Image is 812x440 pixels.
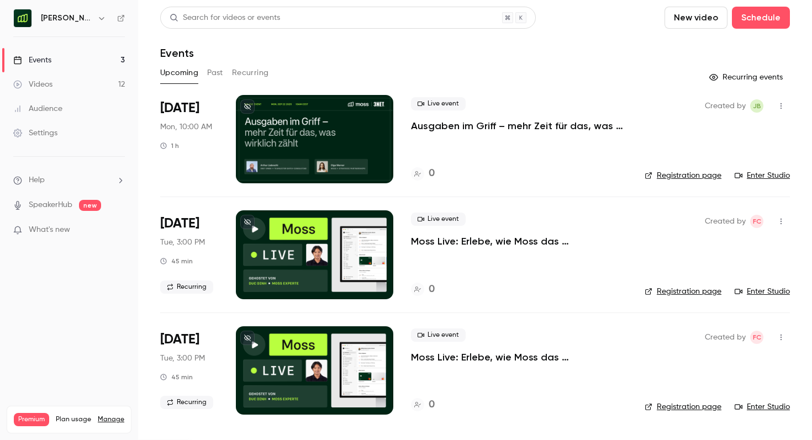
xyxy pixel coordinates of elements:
h4: 0 [429,282,435,297]
span: FC [753,215,761,228]
span: Live event [411,213,466,226]
span: Felicity Cator [750,215,763,228]
h1: Events [160,46,194,60]
div: Oct 7 Tue, 3:00 PM (Europe/Berlin) [160,210,218,299]
button: Recurring [232,64,269,82]
a: 0 [411,397,435,412]
div: 45 min [160,373,193,381]
span: Created by [705,215,746,228]
button: Past [207,64,223,82]
a: Enter Studio [735,170,790,181]
a: Ausgaben im Griff – mehr Zeit für das, was wirklich zählt [411,119,627,132]
a: Registration page [645,401,721,412]
span: Created by [705,99,746,113]
span: Felicity Cator [750,331,763,344]
a: Moss Live: Erlebe, wie Moss das Ausgabenmanagement automatisiert [411,351,627,364]
div: 45 min [160,257,193,266]
span: [DATE] [160,215,199,232]
button: Upcoming [160,64,198,82]
span: Mon, 10:00 AM [160,121,212,132]
a: Enter Studio [735,401,790,412]
div: Settings [13,128,57,139]
span: Recurring [160,396,213,409]
img: Moss Deutschland [14,9,31,27]
a: Enter Studio [735,286,790,297]
iframe: Noticeable Trigger [112,225,125,235]
span: Recurring [160,280,213,294]
div: 1 h [160,141,179,150]
div: Videos [13,79,52,90]
a: Manage [98,415,124,424]
a: SpeakerHub [29,199,72,211]
h4: 0 [429,397,435,412]
span: [DATE] [160,331,199,348]
span: Jara Bockx [750,99,763,113]
span: Help [29,174,45,186]
div: Sep 22 Mon, 10:00 AM (Europe/Berlin) [160,95,218,183]
div: Events [13,55,51,66]
span: Live event [411,328,466,342]
button: New video [665,7,727,29]
h4: 0 [429,166,435,181]
a: 0 [411,282,435,297]
div: Nov 4 Tue, 3:00 PM (Europe/Berlin) [160,326,218,415]
button: Recurring events [704,68,790,86]
div: Audience [13,103,62,114]
span: Plan usage [56,415,91,424]
div: Search for videos or events [170,12,280,24]
a: Registration page [645,170,721,181]
span: Live event [411,97,466,110]
span: What's new [29,224,70,236]
span: Tue, 3:00 PM [160,353,205,364]
span: Created by [705,331,746,344]
span: Premium [14,413,49,426]
li: help-dropdown-opener [13,174,125,186]
a: Moss Live: Erlebe, wie Moss das Ausgabenmanagement automatisiert [411,235,627,248]
a: Registration page [645,286,721,297]
a: 0 [411,166,435,181]
span: FC [753,331,761,344]
span: [DATE] [160,99,199,117]
span: Tue, 3:00 PM [160,237,205,248]
span: new [79,200,101,211]
button: Schedule [732,7,790,29]
span: JB [753,99,761,113]
h6: [PERSON_NAME] [GEOGRAPHIC_DATA] [41,13,93,24]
